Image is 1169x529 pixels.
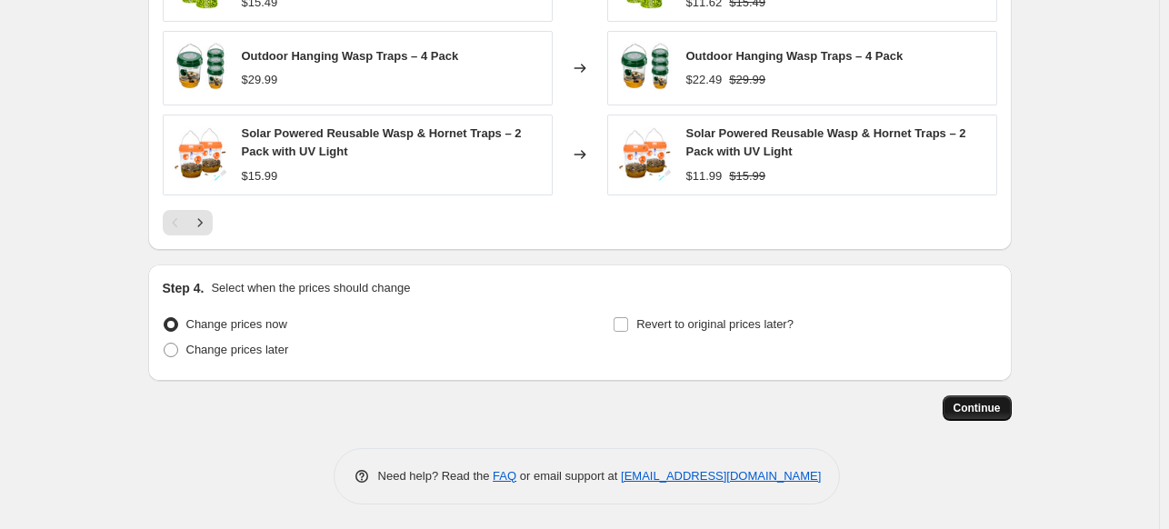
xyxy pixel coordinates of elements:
strike: $15.99 [729,167,765,185]
h2: Step 4. [163,279,205,297]
div: $29.99 [242,71,278,89]
p: Select when the prices should change [211,279,410,297]
span: Continue [954,401,1001,415]
div: $22.49 [686,71,723,89]
span: Revert to original prices later? [636,317,794,331]
button: Continue [943,395,1012,421]
a: FAQ [493,469,516,483]
span: Outdoor Hanging Wasp Traps – 4 Pack [242,49,459,63]
a: [EMAIL_ADDRESS][DOMAIN_NAME] [621,469,821,483]
span: Solar Powered Reusable Wasp & Hornet Traps – 2 Pack with UV Light [686,126,966,158]
div: $15.99 [242,167,278,185]
span: Need help? Read the [378,469,494,483]
span: Solar Powered Reusable Wasp & Hornet Traps – 2 Pack with UV Light [242,126,522,158]
span: Change prices later [186,343,289,356]
strike: $29.99 [729,71,765,89]
div: $11.99 [686,167,723,185]
span: Change prices now [186,317,287,331]
img: 71pynSP6orL_80x.jpg [617,41,672,95]
img: 71pynSP6orL_80x.jpg [173,41,227,95]
button: Next [187,210,213,235]
img: 71Jj4kmwGYL_80x.jpg [617,127,672,182]
img: 71Jj4kmwGYL_80x.jpg [173,127,227,182]
nav: Pagination [163,210,213,235]
span: Outdoor Hanging Wasp Traps – 4 Pack [686,49,904,63]
span: or email support at [516,469,621,483]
